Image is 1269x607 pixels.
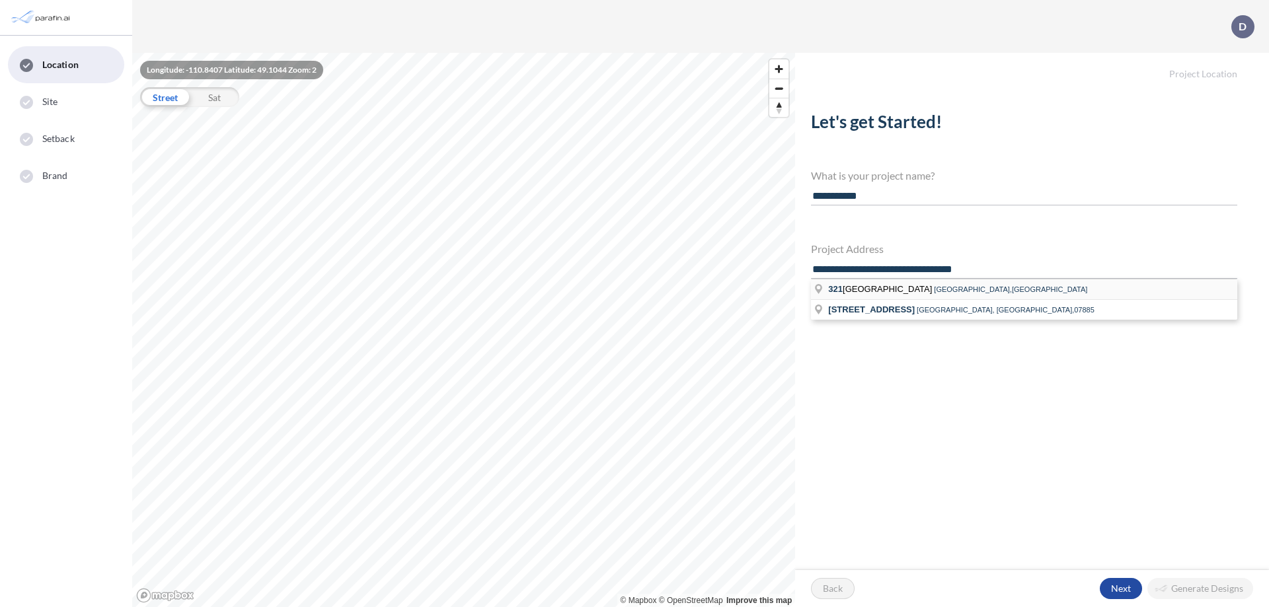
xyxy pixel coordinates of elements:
a: Mapbox homepage [136,588,194,603]
span: Location [42,58,79,71]
a: Mapbox [621,596,657,605]
canvas: Map [132,53,795,607]
span: [GEOGRAPHIC_DATA] [828,284,934,294]
span: [GEOGRAPHIC_DATA],[GEOGRAPHIC_DATA] [934,285,1087,293]
span: Setback [42,132,75,145]
span: 321 [828,284,843,294]
div: Sat [190,87,239,107]
h4: What is your project name? [811,169,1237,182]
div: Longitude: -110.8407 Latitude: 49.1044 Zoom: 2 [140,61,323,79]
button: Reset bearing to north [769,98,788,117]
span: [STREET_ADDRESS] [828,304,915,314]
button: Zoom out [769,79,788,98]
h4: Project Address [811,242,1237,255]
h5: Project Location [795,53,1269,80]
p: D [1239,20,1247,32]
button: Next [1100,578,1142,599]
button: Zoom in [769,59,788,79]
span: Site [42,95,58,108]
a: Improve this map [726,596,792,605]
h2: Let's get Started! [811,112,1237,137]
div: Street [140,87,190,107]
img: Parafin [10,5,74,30]
span: [GEOGRAPHIC_DATA], [GEOGRAPHIC_DATA],07885 [917,306,1095,314]
p: Next [1111,582,1131,595]
span: Brand [42,169,68,182]
a: OpenStreetMap [659,596,723,605]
